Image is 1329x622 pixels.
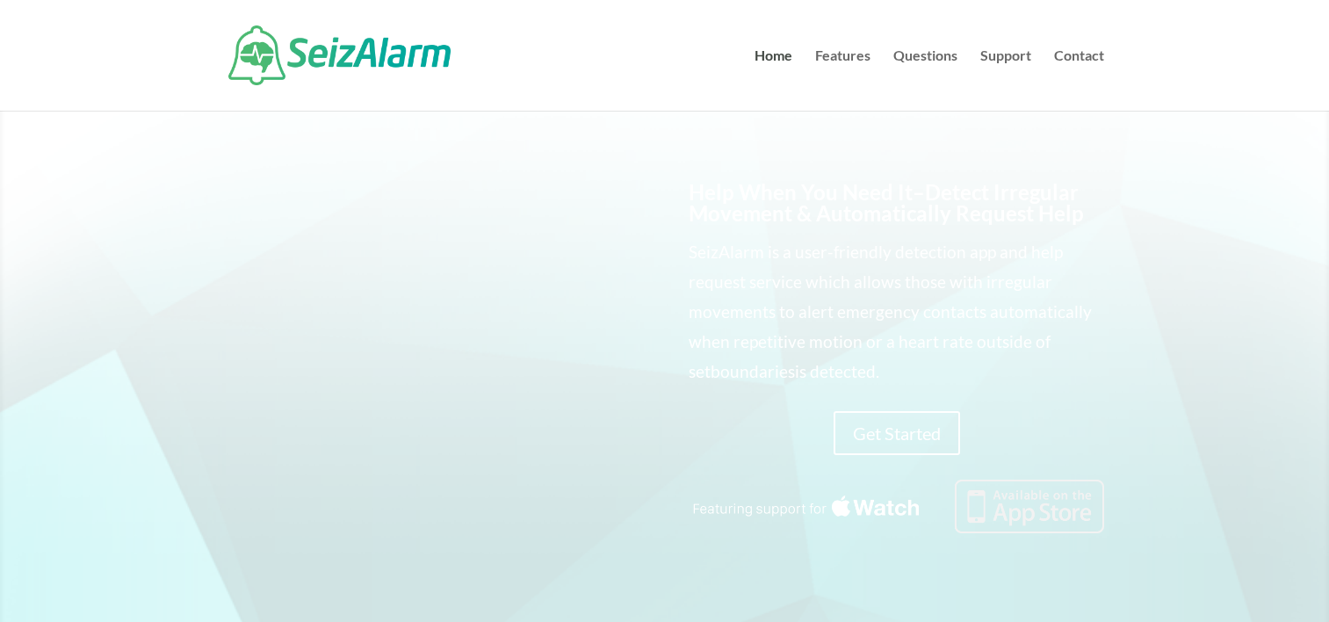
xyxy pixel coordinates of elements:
[689,182,1104,233] h2: Help When You Need It–Detect Irregular Movement & Automatically Request Help
[711,361,795,381] span: boundaries
[980,49,1031,111] a: Support
[755,49,792,111] a: Home
[689,480,1104,533] img: Seizure detection available in the Apple App Store.
[1173,553,1310,603] iframe: Help widget launcher
[893,49,957,111] a: Questions
[1054,49,1104,111] a: Contact
[689,237,1104,387] p: SeizAlarm is a user-friendly detection app and help request service which allows those with irreg...
[689,517,1104,537] a: Featuring seizure detection support for the Apple Watch
[815,49,870,111] a: Features
[834,411,960,455] a: Get Started
[228,25,451,85] img: SeizAlarm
